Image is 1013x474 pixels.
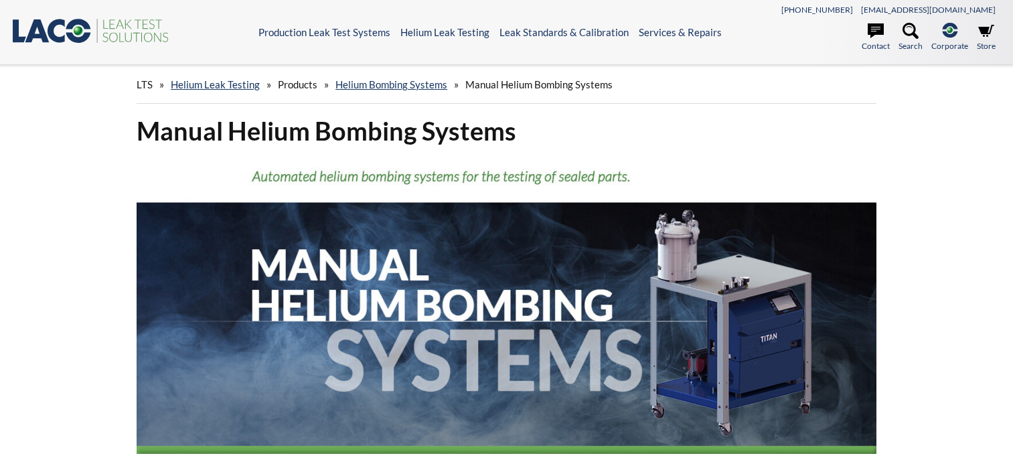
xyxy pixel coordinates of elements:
[335,78,447,90] a: Helium Bombing Systems
[171,78,260,90] a: Helium Leak Testing
[137,114,876,147] h1: Manual Helium Bombing Systems
[639,26,722,38] a: Services & Repairs
[258,26,390,38] a: Production Leak Test Systems
[862,23,890,52] a: Contact
[861,5,996,15] a: [EMAIL_ADDRESS][DOMAIN_NAME]
[137,66,876,104] div: » » » »
[977,23,996,52] a: Store
[465,78,613,90] span: Manual Helium Bombing Systems
[781,5,853,15] a: [PHONE_NUMBER]
[400,26,489,38] a: Helium Leak Testing
[899,23,923,52] a: Search
[499,26,629,38] a: Leak Standards & Calibration
[137,158,876,454] img: Manual Helium Bombing Systems Banner
[931,39,968,52] span: Corporate
[137,78,153,90] span: LTS
[278,78,317,90] span: Products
